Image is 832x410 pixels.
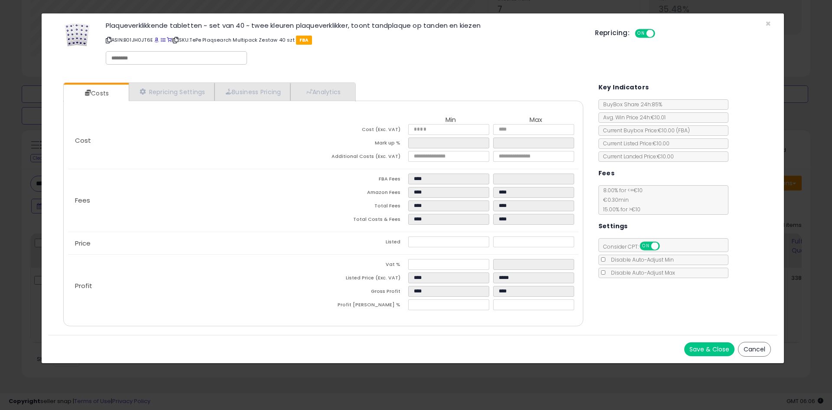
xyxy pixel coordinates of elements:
span: Disable Auto-Adjust Max [607,269,675,276]
td: Total Fees [323,200,408,214]
img: 51uVoFByDrL._SL60_.jpg [64,22,90,48]
h5: Repricing: [595,30,630,36]
a: Your listing only [167,36,172,43]
span: €0.30 min [599,196,629,203]
span: Avg. Win Price 24h: €10.01 [599,114,666,121]
span: Current Listed Price: €10.00 [599,140,669,147]
a: All offer listings [161,36,166,43]
a: Repricing Settings [129,83,214,101]
h5: Key Indicators [598,82,649,93]
span: Consider CPT: [599,243,671,250]
td: Listed Price (Exc. VAT) [323,272,408,286]
td: Profit [PERSON_NAME] % [323,299,408,313]
span: FBA [296,36,312,45]
th: Min [408,116,493,124]
a: Business Pricing [214,83,290,101]
span: Disable Auto-Adjust Min [607,256,674,263]
span: BuyBox Share 24h: 85% [599,101,662,108]
td: FBA Fees [323,174,408,187]
a: Costs [64,85,128,102]
span: Current Landed Price: €10.00 [599,153,674,160]
span: ON [636,30,647,37]
th: Max [493,116,578,124]
button: Cancel [738,342,771,357]
a: Analytics [290,83,354,101]
td: Additional Costs (Exc. VAT) [323,151,408,164]
span: × [765,17,771,30]
span: OFF [658,243,672,250]
h5: Fees [598,168,615,179]
span: OFF [654,30,668,37]
h3: Plaqueverklikkende tabletten ~ set van 40 ~ twee kleuren plaqueverklikker, toont tandplaque op ta... [106,22,582,29]
td: Vat % [323,259,408,272]
a: BuyBox page [154,36,159,43]
span: Current Buybox Price: [599,127,690,134]
span: ( FBA ) [676,127,690,134]
p: Fees [68,197,323,204]
span: 15.00 % for > €10 [599,206,640,213]
td: Listed [323,236,408,250]
p: Price [68,240,323,247]
td: Mark up % [323,138,408,151]
span: ON [640,243,651,250]
p: ASIN: B01JH0JT6E | SKU: TePe Plaqsearch Multipack Zestaw 40 szt [106,33,582,47]
span: 8.00 % for <= €10 [599,187,643,213]
button: Save & Close [684,342,734,356]
h5: Settings [598,221,628,232]
td: Gross Profit [323,286,408,299]
td: Total Costs & Fees [323,214,408,227]
td: Cost (Exc. VAT) [323,124,408,138]
p: Cost [68,137,323,144]
td: Amazon Fees [323,187,408,200]
span: €10.00 [658,127,690,134]
p: Profit [68,282,323,289]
